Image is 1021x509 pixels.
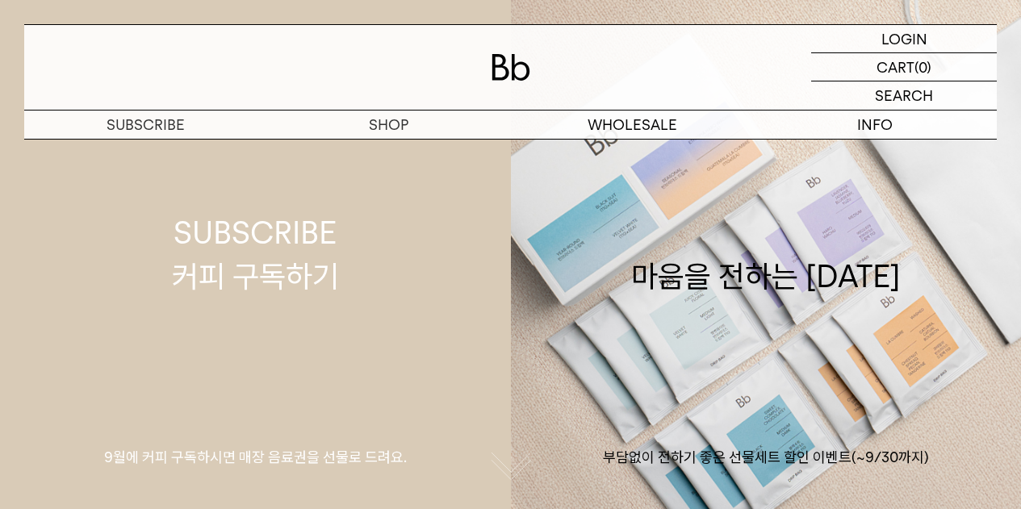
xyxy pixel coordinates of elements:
a: SHOP [267,111,510,139]
a: SUBSCRIBE [24,111,267,139]
p: INFO [754,111,997,139]
a: LOGIN [811,25,997,53]
p: WHOLESALE [511,111,754,139]
p: LOGIN [881,25,927,52]
img: 로고 [492,54,530,81]
div: SUBSCRIBE 커피 구독하기 [172,211,339,297]
p: SEARCH [875,81,933,110]
a: CART (0) [811,53,997,81]
div: 마음을 전하는 [DATE] [631,211,901,297]
p: CART [877,53,914,81]
p: (0) [914,53,931,81]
